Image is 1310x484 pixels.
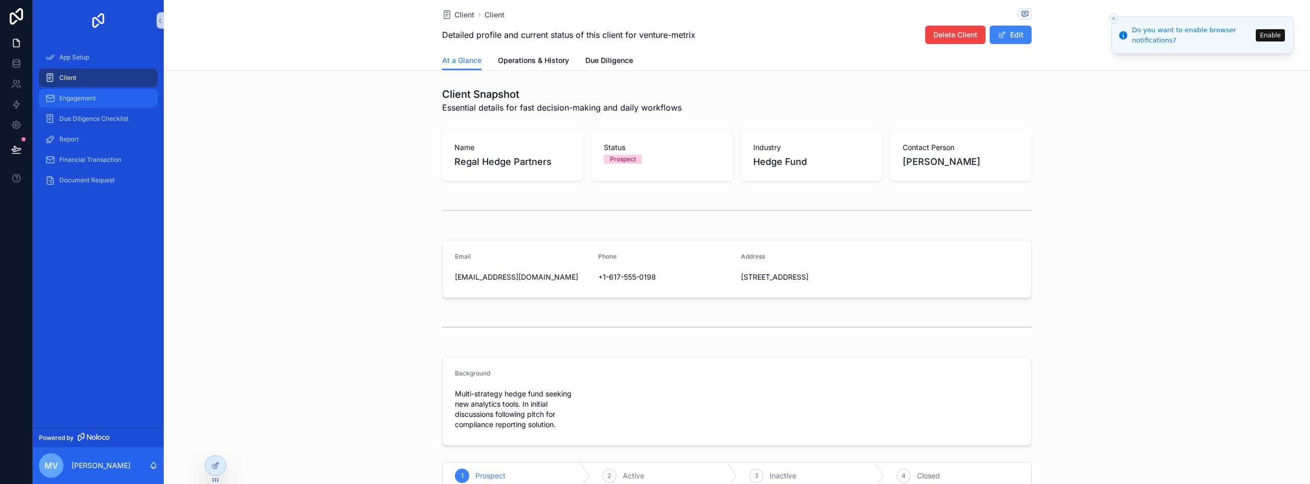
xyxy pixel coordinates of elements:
[454,155,571,169] span: Regal Hedge Partners
[455,369,490,377] span: Background
[623,471,644,481] span: Active
[917,471,940,481] span: Closed
[442,101,682,114] span: Essential details for fast decision-making and daily workflows
[59,156,121,164] span: Financial Transaction
[59,53,89,61] span: App Setup
[933,30,977,40] span: Delete Client
[607,472,611,480] span: 2
[39,48,158,67] a: App Setup
[39,89,158,108] a: Engagement
[442,10,474,20] a: Client
[442,55,482,66] span: At a Glance
[741,272,876,282] span: [STREET_ADDRESS]
[753,142,870,153] span: Industry
[39,110,158,128] a: Due Diligence Checklist
[45,459,58,472] span: MV
[90,12,106,29] img: App logo
[442,29,695,41] span: Detailed profile and current status of this client for venture-metrix
[475,471,506,481] span: Prospect
[902,472,906,480] span: 4
[903,155,1019,169] span: [PERSON_NAME]
[39,171,158,190] a: Document Request
[59,74,76,82] span: Client
[990,26,1032,44] button: Edit
[1256,29,1285,41] button: Enable
[454,142,571,153] span: Name
[455,389,590,430] span: Multi-strategy hedge fund seeking new analytics tools. In initial discussions following pitch for...
[59,135,79,143] span: Report
[1108,13,1119,24] button: Close toast
[604,142,720,153] span: Status
[39,69,158,87] a: Client
[59,176,115,184] span: Document Request
[72,460,130,471] p: [PERSON_NAME]
[455,272,590,282] span: [EMAIL_ADDRESS][DOMAIN_NAME]
[461,472,464,480] span: 1
[1132,25,1253,45] div: Do you want to enable browser notifications?
[442,51,482,71] a: At a Glance
[454,10,474,20] span: Client
[39,130,158,149] a: Report
[33,428,164,447] a: Powered by
[753,155,870,169] span: Hedge Fund
[59,94,96,102] span: Engagement
[925,26,986,44] button: Delete Client
[585,55,633,66] span: Due Diligence
[770,471,796,481] span: Inactive
[485,10,505,20] a: Client
[33,41,164,203] div: scrollable content
[755,472,758,480] span: 3
[442,87,682,101] h1: Client Snapshot
[598,252,617,260] span: Phone
[585,51,633,72] a: Due Diligence
[498,51,569,72] a: Operations & History
[903,142,1019,153] span: Contact Person
[610,155,636,164] div: Prospect
[598,272,733,282] span: +1-617-555-0198
[455,252,471,260] span: Email
[498,55,569,66] span: Operations & History
[59,115,128,123] span: Due Diligence Checklist
[39,151,158,169] a: Financial Transaction
[39,434,74,442] span: Powered by
[741,252,765,260] span: Address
